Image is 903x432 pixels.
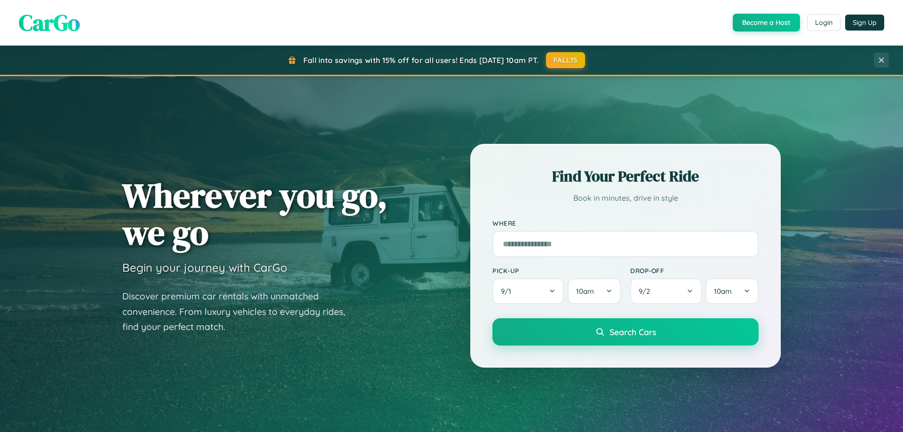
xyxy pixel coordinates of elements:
[492,318,759,346] button: Search Cars
[576,287,594,296] span: 10am
[122,260,287,275] h3: Begin your journey with CarGo
[492,166,759,187] h2: Find Your Perfect Ride
[501,287,516,296] span: 9 / 1
[122,177,388,251] h1: Wherever you go, we go
[630,267,759,275] label: Drop-off
[492,278,564,304] button: 9/1
[630,278,702,304] button: 9/2
[807,14,840,31] button: Login
[546,52,586,68] button: FALL15
[610,327,656,337] span: Search Cars
[492,191,759,205] p: Book in minutes, drive in style
[568,278,621,304] button: 10am
[714,287,732,296] span: 10am
[639,287,655,296] span: 9 / 2
[19,7,80,38] span: CarGo
[492,267,621,275] label: Pick-up
[303,55,539,65] span: Fall into savings with 15% off for all users! Ends [DATE] 10am PT.
[705,278,759,304] button: 10am
[122,289,357,335] p: Discover premium car rentals with unmatched convenience. From luxury vehicles to everyday rides, ...
[733,14,800,31] button: Become a Host
[845,15,884,31] button: Sign Up
[492,219,759,227] label: Where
